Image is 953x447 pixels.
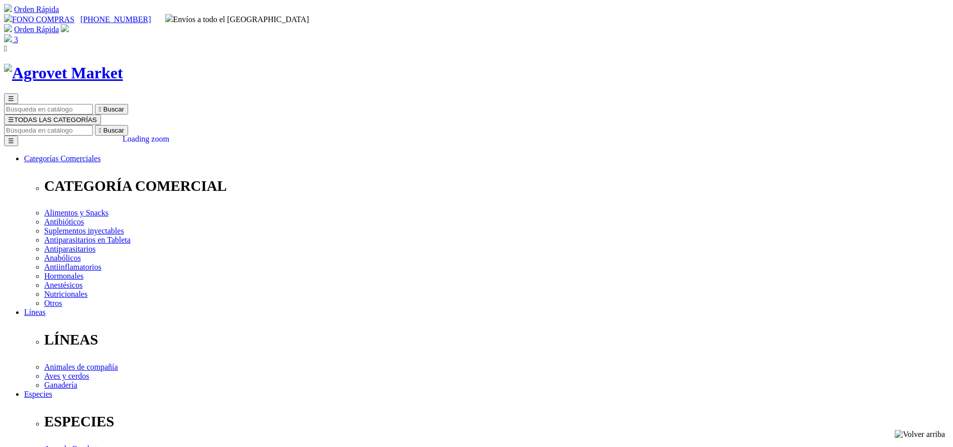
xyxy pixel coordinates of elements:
[44,236,131,244] a: Antiparasitarios en Tableta
[165,15,309,24] span: Envíos a todo el [GEOGRAPHIC_DATA]
[103,127,124,134] span: Buscar
[4,44,7,53] i: 
[4,115,101,125] button: ☰TODAS LAS CATEGORÍAS
[8,116,14,124] span: ☰
[99,105,101,113] i: 
[14,35,18,44] span: 3
[4,125,93,136] input: Buscar
[95,104,128,115] button:  Buscar
[44,227,124,235] a: Suplementos inyectables
[44,254,81,262] a: Anabólicos
[99,127,101,134] i: 
[44,381,77,389] a: Ganadería
[4,14,12,22] img: phone.svg
[44,178,949,194] p: CATEGORÍA COMERCIAL
[24,390,52,398] a: Especies
[44,331,949,348] p: LÍNEAS
[4,136,18,146] button: ☰
[4,15,74,24] a: FONO COMPRAS
[80,15,151,24] a: [PHONE_NUMBER]
[44,290,87,298] a: Nutricionales
[14,25,59,34] a: Orden Rápida
[4,35,18,44] a: 3
[4,93,18,104] button: ☰
[44,208,109,217] a: Alimentos y Snacks
[103,105,124,113] span: Buscar
[44,263,101,271] a: Antiinflamatorios
[95,125,128,136] button:  Buscar
[24,154,100,163] a: Categorías Comerciales
[4,64,123,82] img: Agrovet Market
[4,34,12,42] img: shopping-bag.svg
[14,5,59,14] a: Orden Rápida
[165,14,173,22] img: delivery-truck.svg
[61,24,69,32] img: user.svg
[61,25,69,34] a: Acceda a su cuenta de cliente
[44,299,62,307] a: Otros
[4,4,12,12] img: shopping-cart.svg
[4,104,93,115] input: Buscar
[44,272,83,280] a: Hormonales
[123,135,169,144] div: Loading zoom
[44,413,949,430] p: ESPECIES
[8,95,14,102] span: ☰
[895,430,945,439] img: Volver arriba
[24,308,46,316] a: Líneas
[44,363,118,371] a: Animales de compañía
[44,281,82,289] a: Anestésicos
[4,24,12,32] img: shopping-cart.svg
[44,217,84,226] a: Antibióticos
[44,245,95,253] a: Antiparasitarios
[44,372,89,380] a: Aves y cerdos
